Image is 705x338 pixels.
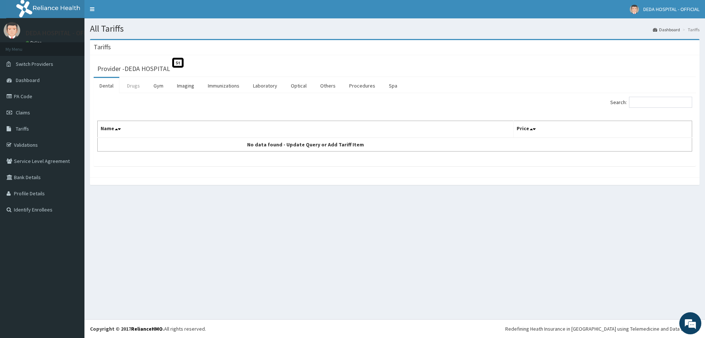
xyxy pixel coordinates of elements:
a: Online [26,40,43,45]
span: Dashboard [16,77,40,83]
a: Laboratory [247,78,283,93]
th: Name [98,121,514,138]
input: Search: [629,97,692,108]
a: Dashboard [653,26,680,33]
h3: Tariffs [94,44,111,50]
footer: All rights reserved. [84,319,705,338]
a: Immunizations [202,78,245,93]
span: DEDA HOSPITAL - OFFICIAL [643,6,699,13]
a: Optical [285,78,312,93]
label: Search: [610,97,692,108]
h1: All Tariffs [90,24,699,33]
a: Imaging [171,78,200,93]
a: RelianceHMO [131,325,163,332]
li: Tariffs [681,26,699,33]
img: User Image [4,22,20,39]
span: Tariffs [16,125,29,132]
a: Dental [94,78,119,93]
a: Procedures [343,78,381,93]
span: Claims [16,109,30,116]
a: Drugs [121,78,146,93]
span: St [172,58,184,68]
td: No data found - Update Query or Add Tariff Item [98,138,514,152]
a: Gym [148,78,169,93]
img: User Image [630,5,639,14]
th: Price [514,121,692,138]
p: DEDA HOSPITAL - OFFICIAL [26,30,101,36]
a: Others [314,78,341,93]
strong: Copyright © 2017 . [90,325,164,332]
span: Switch Providers [16,61,53,67]
div: Redefining Heath Insurance in [GEOGRAPHIC_DATA] using Telemedicine and Data Science! [505,325,699,332]
a: Spa [383,78,403,93]
h3: Provider - DEDA HOSPITAL [97,65,170,72]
